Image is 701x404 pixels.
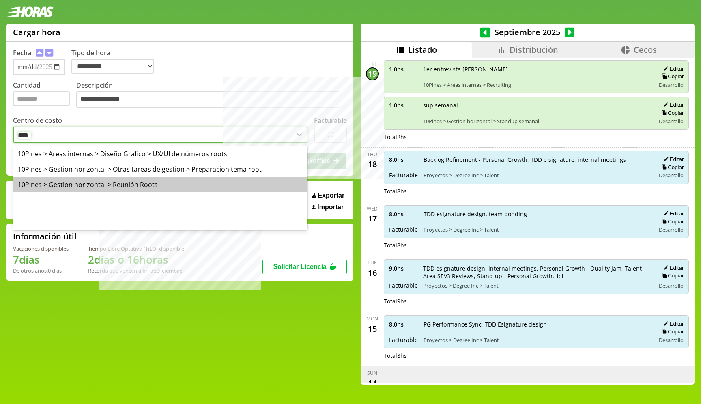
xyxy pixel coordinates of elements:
[424,226,650,233] span: Proyectos > Degree Inc > Talent
[88,252,184,267] h1: 2 días o 16 horas
[367,370,377,376] div: Sun
[423,65,650,73] span: 1er entrevista [PERSON_NAME]
[366,158,379,171] div: 18
[659,110,684,116] button: Copiar
[659,118,684,125] span: Desarrollo
[424,336,650,344] span: Proyectos > Degree Inc > Talent
[384,241,689,249] div: Total 8 hs
[13,161,307,177] div: 10Pines > Gestion horizontal > Otras tareas de gestion > Preparacion tema root
[424,210,650,218] span: TDD esignature design, team bonding
[659,73,684,80] button: Copiar
[389,226,418,233] span: Facturable
[389,282,417,289] span: Facturable
[13,91,70,106] input: Cantidad
[13,27,60,38] h1: Cargar hora
[367,205,378,212] div: Wed
[423,282,650,289] span: Proyectos > Degree Inc > Talent
[88,267,184,274] div: Recordá que vencen a fin de
[661,101,684,108] button: Editar
[423,81,650,88] span: 10Pines > Areas internas > Recruiting
[13,146,307,161] div: 10Pines > Areas internas > Diseño Grafico > UX/UI de números roots
[13,231,77,242] h2: Información útil
[423,101,650,109] span: sup semanal
[389,171,418,179] span: Facturable
[661,264,684,271] button: Editar
[13,81,76,110] label: Cantidad
[424,156,650,163] span: Backlog Refinement - Personal Growth, TDD e signature, internal meetings
[13,48,31,57] label: Fecha
[76,81,347,110] label: Descripción
[318,192,344,199] span: Exportar
[659,164,684,171] button: Copiar
[423,118,650,125] span: 10Pines > Gestion horizontal > Standup semanal
[661,320,684,327] button: Editar
[408,44,437,55] span: Listado
[659,172,684,179] span: Desarrollo
[659,336,684,344] span: Desarrollo
[366,212,379,225] div: 17
[361,58,695,383] div: scrollable content
[634,44,657,55] span: Cecos
[389,156,418,163] span: 8.0 hs
[369,60,376,67] div: Fri
[384,352,689,359] div: Total 8 hs
[366,322,379,335] div: 15
[13,252,69,267] h1: 7 días
[366,67,379,80] div: 19
[389,210,418,218] span: 8.0 hs
[659,328,684,335] button: Copiar
[262,260,347,274] button: Solicitar Licencia
[13,245,69,252] div: Vacaciones disponibles
[310,191,347,200] button: Exportar
[6,6,54,17] img: logotipo
[156,267,182,274] b: Diciembre
[389,65,417,73] span: 1.0 hs
[424,320,650,328] span: PG Performance Sync, TDD Esignature design
[661,210,684,217] button: Editar
[510,44,558,55] span: Distribución
[317,204,344,211] span: Importar
[366,266,379,279] div: 16
[490,27,565,38] span: Septiembre 2025
[366,315,378,322] div: Mon
[659,218,684,225] button: Copiar
[659,272,684,279] button: Copiar
[13,267,69,274] div: De otros años: 0 días
[384,187,689,195] div: Total 8 hs
[389,336,418,344] span: Facturable
[88,245,184,252] div: Tiempo Libre Optativo (TiLO) disponible
[424,172,650,179] span: Proyectos > Degree Inc > Talent
[367,151,377,158] div: Thu
[659,81,684,88] span: Desarrollo
[71,59,154,74] select: Tipo de hora
[384,133,689,141] div: Total 2 hs
[423,264,650,280] span: TDD esignature design, internal meetings, Personal Growth - Quality Jam, Talent Area SEV3 Reviews...
[71,48,161,75] label: Tipo de hora
[389,101,417,109] span: 1.0 hs
[273,263,327,270] span: Solicitar Licencia
[661,156,684,163] button: Editar
[389,320,418,328] span: 8.0 hs
[659,282,684,289] span: Desarrollo
[13,177,307,192] div: 10Pines > Gestion horizontal > Reunión Roots
[314,116,347,125] label: Facturable
[13,116,62,125] label: Centro de costo
[368,259,377,266] div: Tue
[366,376,379,389] div: 14
[384,297,689,305] div: Total 9 hs
[76,91,340,108] textarea: Descripción
[659,226,684,233] span: Desarrollo
[389,264,417,272] span: 9.0 hs
[661,65,684,72] button: Editar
